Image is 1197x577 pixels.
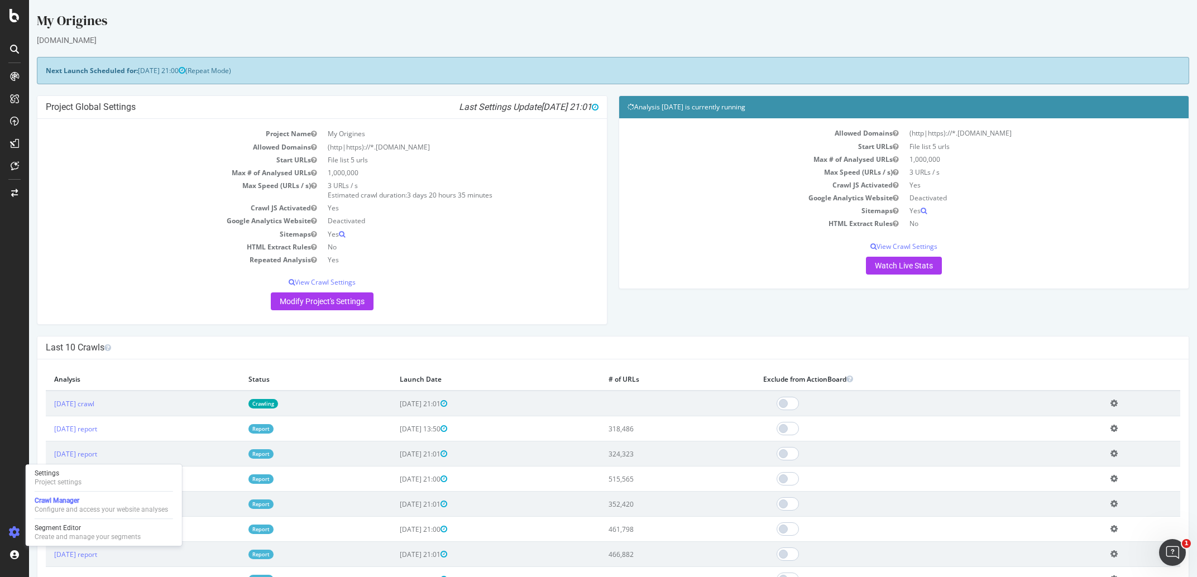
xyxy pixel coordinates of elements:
td: Start URLs [598,140,875,153]
iframe: Intercom live chat [1159,539,1186,566]
td: My Origines [293,127,569,140]
td: No [875,217,1151,230]
td: Allowed Domains [17,141,293,153]
span: [DATE] 21:01 [512,102,569,112]
a: Report [219,499,245,509]
a: [DATE] report [25,474,68,484]
td: Crawl JS Activated [17,201,293,214]
td: 515,565 [571,467,726,492]
td: 324,323 [571,441,726,467]
th: # of URLs [571,368,726,391]
td: Yes [293,253,569,266]
a: Segment EditorCreate and manage your segments [30,522,178,542]
td: HTML Extract Rules [17,241,293,253]
span: [DATE] 21:00 [109,66,156,75]
th: Status [211,368,362,391]
a: Crawling [219,399,249,408]
td: Allowed Domains [598,127,875,140]
a: SettingsProject settings [30,468,178,488]
strong: Next Launch Scheduled for: [17,66,109,75]
td: File list 5 urls [293,153,569,166]
a: [DATE] report [25,550,68,559]
td: Max # of Analysed URLs [598,153,875,166]
td: Start URLs [17,153,293,166]
td: Sitemaps [17,228,293,241]
td: Deactivated [293,214,569,227]
a: Report [219,550,245,559]
div: Crawl Manager [35,496,168,505]
td: Max # of Analysed URLs [17,166,293,179]
span: [DATE] 21:01 [371,550,418,559]
td: 3 URLs / s Estimated crawl duration: [293,179,569,201]
a: [DATE] crawl [25,399,65,408]
td: 461,798 [571,517,726,542]
td: Max Speed (URLs / s) [17,179,293,201]
td: Project Name [17,127,293,140]
a: [DATE] report [25,424,68,434]
td: (http|https)://*.[DOMAIN_NAME] [875,127,1151,140]
th: Launch Date [362,368,571,391]
p: View Crawl Settings [598,242,1151,251]
td: 1,000,000 [293,166,569,179]
span: [DATE] 13:50 [371,424,418,434]
span: [DATE] 21:01 [371,499,418,509]
div: [DOMAIN_NAME] [8,35,1160,46]
div: Settings [35,469,82,478]
a: Report [219,525,245,534]
i: Last Settings Update [430,102,569,113]
td: 1,000,000 [875,153,1151,166]
td: Sitemaps [598,204,875,217]
td: Yes [875,179,1151,191]
a: Modify Project's Settings [242,292,344,310]
td: Yes [293,228,569,241]
div: (Repeat Mode) [8,57,1160,84]
td: 318,486 [571,416,726,441]
div: Create and manage your segments [35,532,141,541]
a: Report [219,449,245,459]
td: Yes [875,204,1151,217]
span: [DATE] 21:01 [371,449,418,459]
span: [DATE] 21:01 [371,399,418,408]
td: Google Analytics Website [17,214,293,227]
td: Crawl JS Activated [598,179,875,191]
div: Configure and access your website analyses [35,505,168,514]
span: 3 days 20 hours 35 minutes [378,190,463,200]
a: Report [219,424,245,434]
td: 466,882 [571,542,726,567]
th: Analysis [17,368,211,391]
td: 3 URLs / s [875,166,1151,179]
a: Watch Live Stats [837,257,913,275]
a: [DATE] report [25,525,68,534]
td: File list 5 urls [875,140,1151,153]
td: HTML Extract Rules [598,217,875,230]
td: Max Speed (URLs / s) [598,166,875,179]
a: [DATE] report [25,449,68,459]
span: [DATE] 21:00 [371,474,418,484]
div: Segment Editor [35,523,141,532]
td: Repeated Analysis [17,253,293,266]
td: Deactivated [875,191,1151,204]
h4: Analysis [DATE] is currently running [598,102,1151,113]
span: 1 [1182,539,1191,548]
h4: Last 10 Crawls [17,342,1151,353]
h4: Project Global Settings [17,102,569,113]
td: 352,420 [571,492,726,517]
span: [DATE] 21:00 [371,525,418,534]
td: (http|https)://*.[DOMAIN_NAME] [293,141,569,153]
div: Project settings [35,478,82,487]
a: Report [219,474,245,484]
td: Yes [293,201,569,214]
td: Google Analytics Website [598,191,875,204]
p: View Crawl Settings [17,277,569,287]
a: [DATE] report [25,499,68,509]
div: My Origines [8,11,1160,35]
a: Crawl ManagerConfigure and access your website analyses [30,495,178,515]
th: Exclude from ActionBoard [726,368,1073,391]
td: No [293,241,569,253]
